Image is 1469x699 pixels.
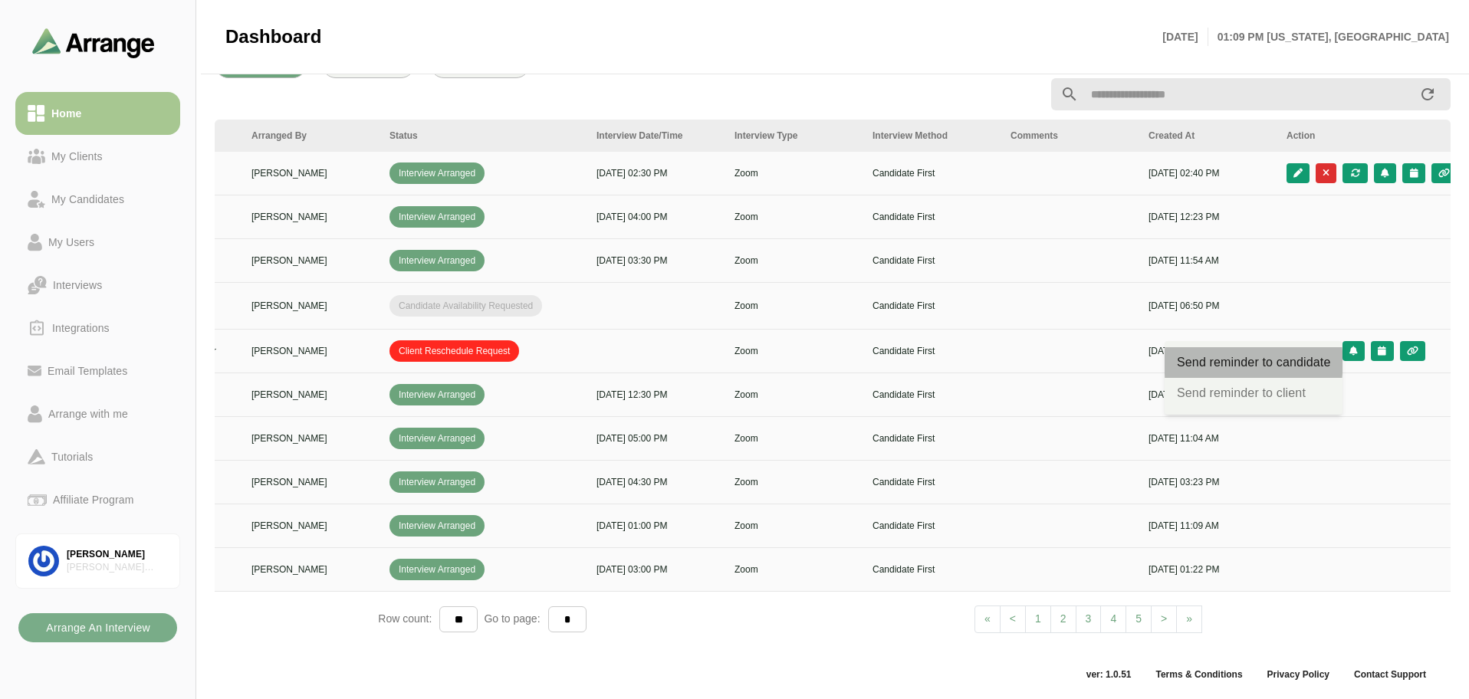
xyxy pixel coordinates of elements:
[1161,612,1167,625] span: >
[251,563,371,576] p: [PERSON_NAME]
[389,559,485,580] span: Interview Arranged
[389,206,485,228] span: Interview Arranged
[1208,28,1449,46] p: 01:09 PM [US_STATE], [GEOGRAPHIC_DATA]
[251,388,371,402] p: [PERSON_NAME]
[873,166,992,180] p: Candidate First
[734,344,854,358] p: Zoom
[596,254,716,267] p: [DATE] 03:30 PM
[734,166,854,180] p: Zoom
[251,299,371,313] p: [PERSON_NAME]
[251,129,371,143] div: Arranged By
[596,563,716,576] p: [DATE] 03:00 PM
[596,166,716,180] p: [DATE] 02:30 PM
[734,519,854,533] p: Zoom
[251,210,371,224] p: [PERSON_NAME]
[251,475,371,489] p: [PERSON_NAME]
[1126,605,1152,633] a: 5
[596,210,716,224] p: [DATE] 04:00 PM
[15,392,180,435] a: Arrange with me
[15,435,180,478] a: Tutorials
[1050,605,1076,633] a: 2
[1149,432,1268,445] p: [DATE] 11:04 AM
[45,147,109,166] div: My Clients
[1149,344,1268,358] p: [DATE] 05:49 PM
[1149,129,1268,143] div: Created At
[1074,668,1144,681] span: ver: 1.0.51
[42,233,100,251] div: My Users
[378,612,439,625] span: Row count:
[32,28,155,57] img: arrangeai-name-small-logo.4d2b8aee.svg
[734,475,854,489] p: Zoom
[389,250,485,271] span: Interview Arranged
[389,162,485,184] span: Interview Arranged
[1149,388,1268,402] p: [DATE] 01:31 PM
[596,129,716,143] div: Interview Date/Time
[251,432,371,445] p: [PERSON_NAME]
[1176,605,1202,633] a: Next
[251,166,371,180] p: [PERSON_NAME]
[1149,210,1268,224] p: [DATE] 12:23 PM
[46,319,116,337] div: Integrations
[734,210,854,224] p: Zoom
[389,428,485,449] span: Interview Arranged
[1151,605,1177,633] a: Next
[1149,563,1268,576] p: [DATE] 01:22 PM
[67,561,167,574] div: [PERSON_NAME] Associates
[1100,605,1126,633] a: 4
[478,612,547,625] span: Go to page:
[873,432,992,445] p: Candidate First
[596,432,716,445] p: [DATE] 05:00 PM
[1011,129,1130,143] div: Comments
[15,478,180,521] a: Affiliate Program
[1149,166,1268,180] p: [DATE] 02:40 PM
[1418,85,1437,103] i: appended action
[873,388,992,402] p: Candidate First
[1186,612,1192,625] span: »
[15,349,180,392] a: Email Templates
[734,563,854,576] p: Zoom
[47,491,140,509] div: Affiliate Program
[873,210,992,224] p: Candidate First
[873,129,992,143] div: Interview Method
[251,519,371,533] p: [PERSON_NAME]
[15,264,180,307] a: Interviews
[873,563,992,576] p: Candidate First
[15,533,180,589] a: [PERSON_NAME][PERSON_NAME] Associates
[389,471,485,493] span: Interview Arranged
[389,340,519,362] span: Client Reschedule Request
[596,519,716,533] p: [DATE] 01:00 PM
[45,190,130,208] div: My Candidates
[1143,668,1254,681] a: Terms & Conditions
[45,448,99,466] div: Tutorials
[734,299,854,313] p: Zoom
[1342,668,1438,681] a: Contact Support
[873,475,992,489] p: Candidate First
[1076,605,1102,633] a: 3
[45,613,150,642] b: Arrange An Interview
[15,92,180,135] a: Home
[1162,28,1208,46] p: [DATE]
[41,362,133,380] div: Email Templates
[873,519,992,533] p: Candidate First
[18,613,177,642] button: Arrange An Interview
[15,307,180,349] a: Integrations
[1149,475,1268,489] p: [DATE] 03:23 PM
[67,548,167,561] div: [PERSON_NAME]
[389,384,485,405] span: Interview Arranged
[873,254,992,267] p: Candidate First
[45,104,87,123] div: Home
[596,475,716,489] p: [DATE] 04:30 PM
[389,129,578,143] div: Status
[734,254,854,267] p: Zoom
[734,129,854,143] div: Interview Type
[873,299,992,313] p: Candidate First
[873,344,992,358] p: Candidate First
[1149,254,1268,267] p: [DATE] 11:54 AM
[1287,129,1457,143] div: Action
[734,388,854,402] p: Zoom
[15,178,180,221] a: My Candidates
[47,276,108,294] div: Interviews
[596,388,716,402] p: [DATE] 12:30 PM
[15,135,180,178] a: My Clients
[251,254,371,267] p: [PERSON_NAME]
